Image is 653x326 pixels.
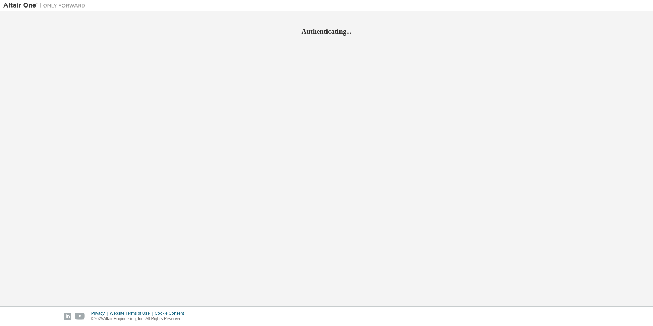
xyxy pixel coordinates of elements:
div: Website Terms of Use [110,311,155,316]
div: Privacy [91,311,110,316]
h2: Authenticating... [3,27,650,36]
p: © 2025 Altair Engineering, Inc. All Rights Reserved. [91,316,188,322]
img: linkedin.svg [64,313,71,320]
img: youtube.svg [75,313,85,320]
img: Altair One [3,2,89,9]
div: Cookie Consent [155,311,188,316]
